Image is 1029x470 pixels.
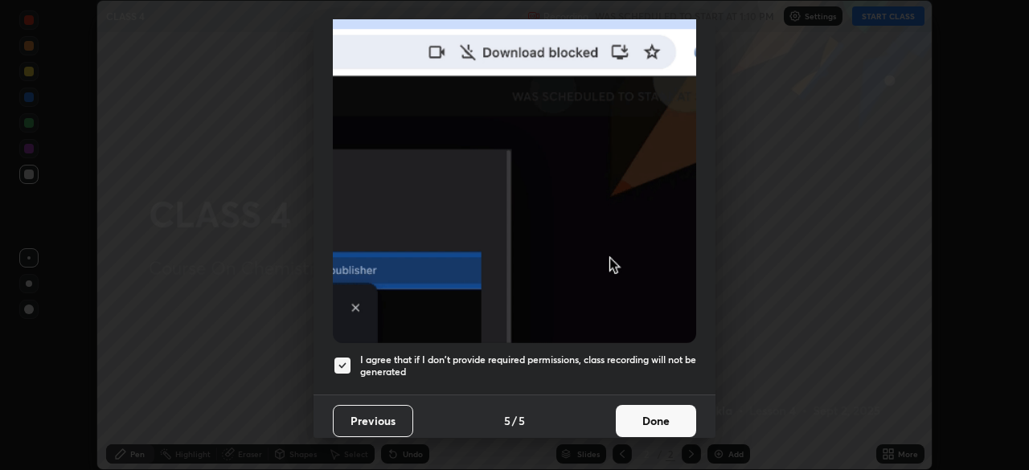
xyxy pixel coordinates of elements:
[333,405,413,437] button: Previous
[519,412,525,429] h4: 5
[512,412,517,429] h4: /
[504,412,510,429] h4: 5
[360,354,696,378] h5: I agree that if I don't provide required permissions, class recording will not be generated
[616,405,696,437] button: Done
